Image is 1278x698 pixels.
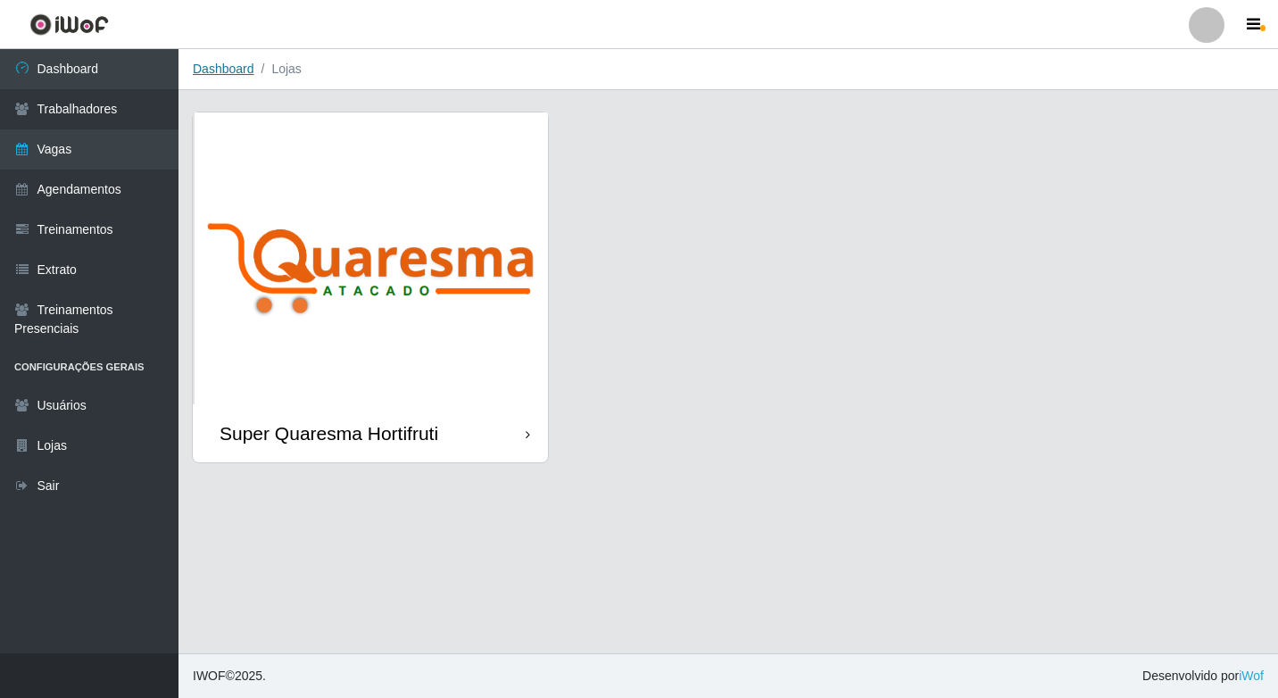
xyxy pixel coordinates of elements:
img: cardImg [193,112,548,404]
div: Super Quaresma Hortifruti [220,422,438,445]
img: CoreUI Logo [29,13,109,36]
a: iWof [1239,669,1264,683]
span: IWOF [193,669,226,683]
span: © 2025 . [193,667,266,686]
nav: breadcrumb [178,49,1278,90]
li: Lojas [254,60,302,79]
a: Super Quaresma Hortifruti [193,112,548,462]
span: Desenvolvido por [1142,667,1264,686]
a: Dashboard [193,62,254,76]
